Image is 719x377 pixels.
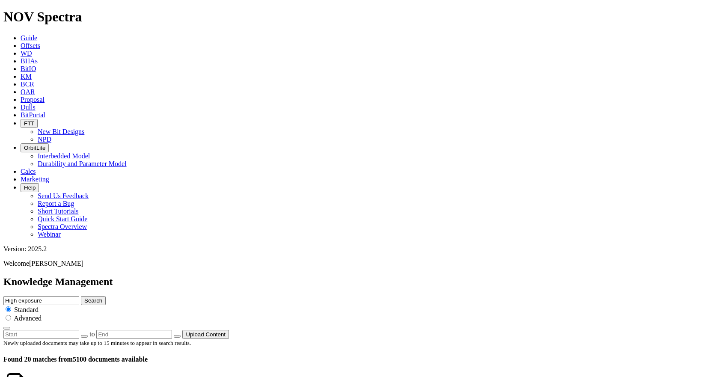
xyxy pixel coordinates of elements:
[38,136,51,143] a: NPD
[21,111,45,119] a: BitPortal
[38,160,127,167] a: Durability and Parameter Model
[38,223,87,230] a: Spectra Overview
[38,192,89,199] a: Send Us Feedback
[21,34,37,42] a: Guide
[3,296,79,305] input: e.g. Smoothsteer Record
[3,340,191,346] small: Newly uploaded documents may take up to 15 minutes to appear in search results.
[21,104,36,111] a: Dulls
[21,183,39,192] button: Help
[38,128,84,135] a: New Bit Designs
[21,57,38,65] a: BHAs
[14,315,42,322] span: Advanced
[38,208,79,215] a: Short Tutorials
[3,9,716,25] h1: NOV Spectra
[14,306,39,313] span: Standard
[21,143,49,152] button: OrbitLite
[81,296,106,305] button: Search
[3,260,716,267] p: Welcome
[38,215,87,223] a: Quick Start Guide
[3,276,716,288] h2: Knowledge Management
[24,120,34,127] span: FTT
[21,168,36,175] a: Calcs
[21,80,34,88] a: BCR
[38,200,74,207] a: Report a Bug
[89,330,95,338] span: to
[21,73,32,80] a: KM
[38,231,61,238] a: Webinar
[24,184,36,191] span: Help
[3,356,716,363] h4: 5100 documents available
[3,330,79,339] input: Start
[21,96,45,103] a: Proposal
[38,152,90,160] a: Interbedded Model
[3,356,73,363] span: Found 20 matches from
[29,260,83,267] span: [PERSON_NAME]
[21,119,38,128] button: FTT
[21,50,32,57] a: WD
[21,175,49,183] a: Marketing
[96,330,172,339] input: End
[21,42,40,49] a: Offsets
[24,145,45,151] span: OrbitLite
[21,88,35,95] a: OAR
[182,330,229,339] button: Upload Content
[3,245,716,253] div: Version: 2025.2
[21,65,36,72] a: BitIQ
